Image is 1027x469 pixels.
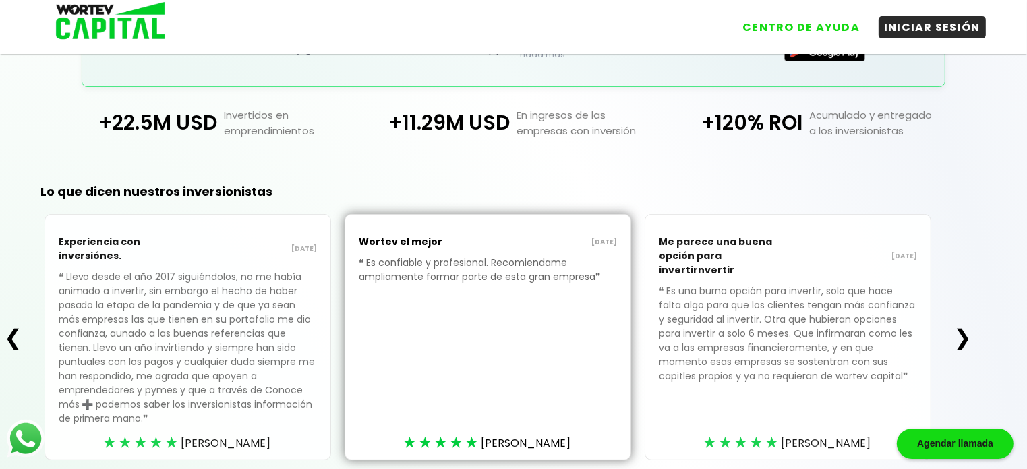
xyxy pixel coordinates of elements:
p: [DATE] [187,244,317,254]
img: logos_whatsapp-icon.242b2217.svg [7,420,45,458]
p: +11.29M USD [367,107,510,138]
a: CENTRO DE AYUDA [724,6,865,38]
div: ★★★★★ [403,433,481,453]
span: [PERSON_NAME] [782,435,871,451]
button: ❯ [949,324,976,351]
span: ❞ [903,369,910,383]
p: +120% ROI [660,107,803,138]
button: CENTRO DE AYUDA [737,16,865,38]
div: ★★★★★ [704,433,782,453]
p: Llevo desde el año 2017 siguiéndolos, no me había animado a invertir, sin embargo el hecho de hab... [59,270,317,446]
p: Experiencia con inversiónes. [59,228,188,270]
p: [DATE] [788,251,918,262]
p: Wortev el mejor [359,228,488,256]
p: Acumulado y entregado a los inversionistas [803,107,953,138]
span: ❝ [659,284,666,298]
span: ❝ [359,256,366,269]
div: ★★★★★ [103,433,181,453]
span: [PERSON_NAME] [181,435,270,451]
p: En ingresos de las empresas con inversión [510,107,659,138]
button: INICIAR SESIÓN [879,16,986,38]
p: [DATE] [488,237,617,248]
p: Me parece una buena opción para invertirnvertir [659,228,788,284]
a: INICIAR SESIÓN [865,6,986,38]
span: [PERSON_NAME] [481,435,570,451]
p: Invertidos en emprendimientos [217,107,367,138]
p: +22.5M USD [74,107,217,138]
span: ❞ [144,412,151,425]
div: Agendar llamada [897,429,1014,459]
span: ❝ [59,270,66,283]
span: ❞ [595,270,603,283]
p: Es una burna opción para invertir, solo que hace falta algo para que los clientes tengan más conf... [659,284,917,404]
p: Es confiable y profesional. Recomiendame ampliamente formar parte de esta gran empresa [359,256,617,304]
